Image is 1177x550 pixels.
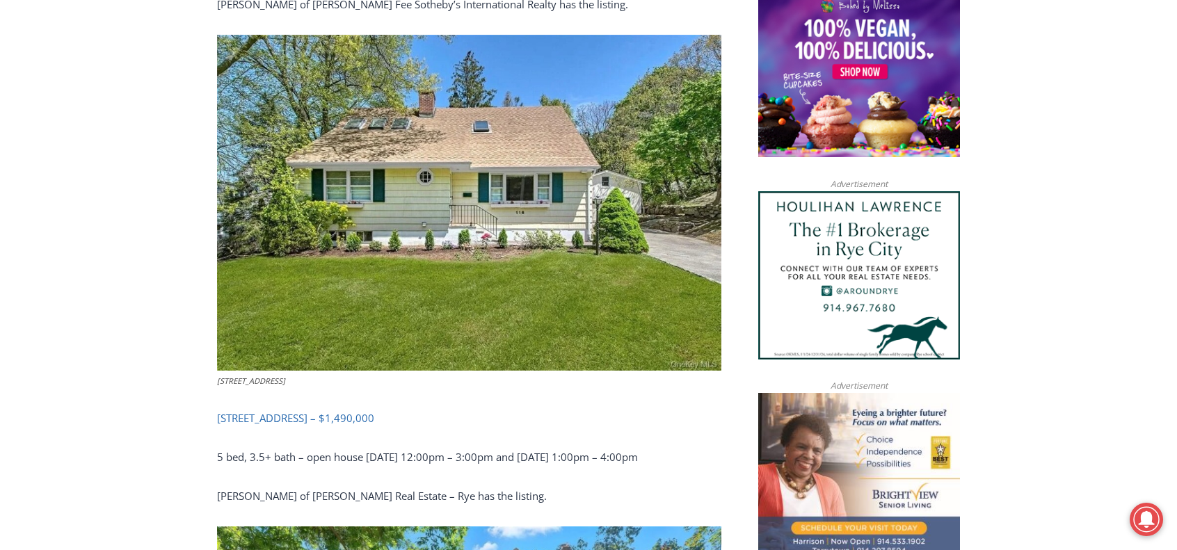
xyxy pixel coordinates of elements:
div: Apply Now <> summer and RHS senior internships available [351,1,657,135]
a: [PERSON_NAME] Read Sanctuary Fall Fest: [DATE] [1,138,201,173]
span: Advertisement [817,379,902,392]
div: / [155,118,159,131]
div: 2 [145,118,152,131]
a: [STREET_ADDRESS] – $1,490,000 [217,411,374,425]
span: Advertisement [817,177,902,191]
img: 116 North Street, Rye [217,35,721,371]
p: 5 bed, 3.5+ bath – open house [DATE] 12:00pm – 3:00pm and [DATE] 1:00pm – 4:00pm [217,448,721,465]
div: 6 [162,118,168,131]
span: Intern @ [DOMAIN_NAME] [364,138,645,170]
h4: [PERSON_NAME] Read Sanctuary Fall Fest: [DATE] [11,140,178,172]
img: Houlihan Lawrence The #1 Brokerage in Rye City [758,191,960,359]
a: Intern @ [DOMAIN_NAME] [335,135,674,173]
figcaption: [STREET_ADDRESS] [217,375,721,387]
div: Birds of Prey: Falcon and hawk demos [145,41,194,114]
p: [PERSON_NAME] of [PERSON_NAME] Real Estate – Rye has the listing. [217,487,721,504]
